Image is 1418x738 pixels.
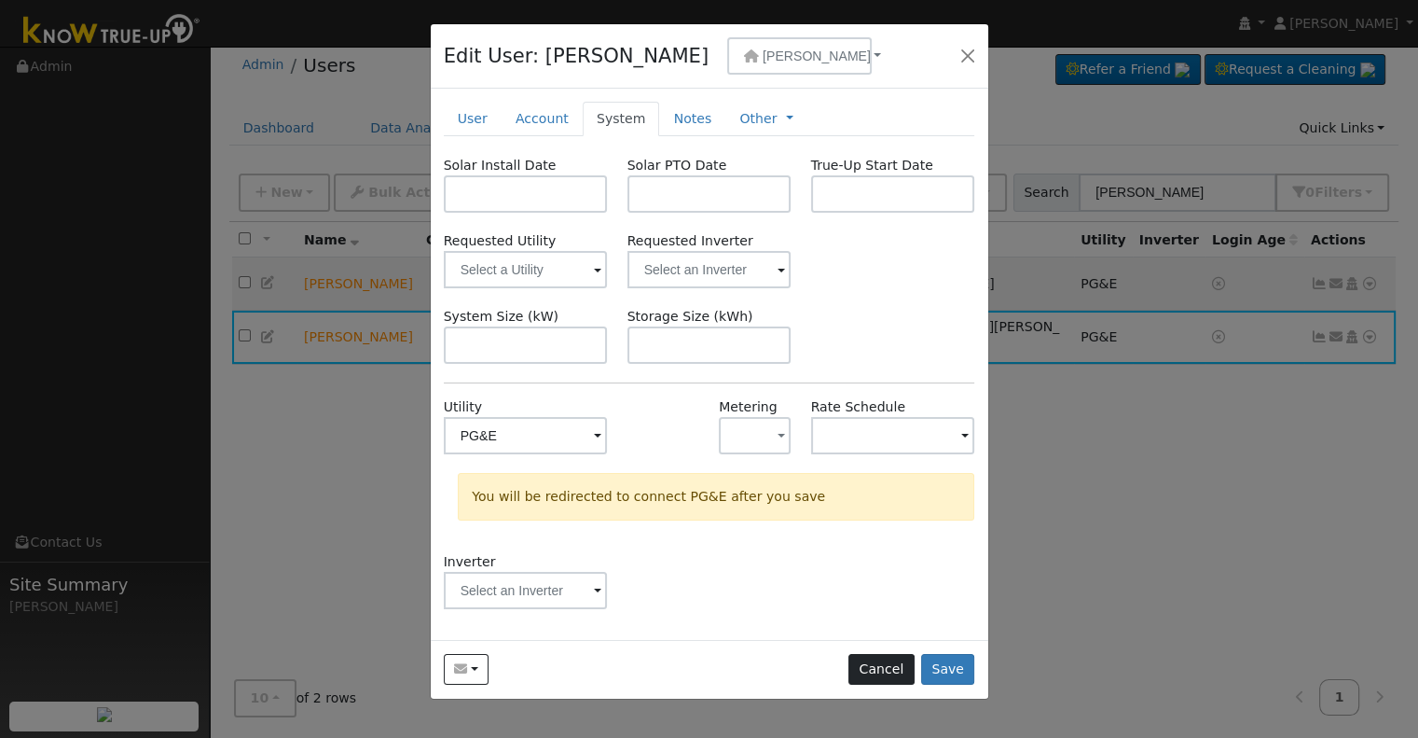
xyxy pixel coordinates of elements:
button: Save [921,654,975,686]
button: Cancel [848,654,915,686]
label: Utility [444,397,482,417]
a: User [444,102,502,136]
label: True-Up Start Date [811,156,933,175]
input: Select an Inverter [444,572,608,609]
a: System [583,102,660,136]
label: Requested Utility [444,231,608,251]
label: Solar Install Date [444,156,557,175]
label: Inverter [444,552,496,572]
div: You will be redirected to connect PG&E after you save [458,473,974,521]
a: Notes [659,102,725,136]
input: Select a Utility [444,417,608,454]
label: Metering [719,397,778,417]
a: Account [502,102,583,136]
input: Select a Utility [444,251,608,288]
label: Solar PTO Date [627,156,727,175]
button: andrew.rodriguez@maderacounty.com [444,654,489,686]
label: Storage Size (kWh) [627,307,753,327]
a: Other [739,109,777,129]
label: System Size (kW) [444,307,558,327]
span: [PERSON_NAME] [763,49,871,63]
label: Rate Schedule [811,397,905,417]
h4: Edit User: [PERSON_NAME] [444,41,709,71]
button: [PERSON_NAME] [727,37,872,75]
input: Select an Inverter [627,251,792,288]
label: Requested Inverter [627,231,792,251]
